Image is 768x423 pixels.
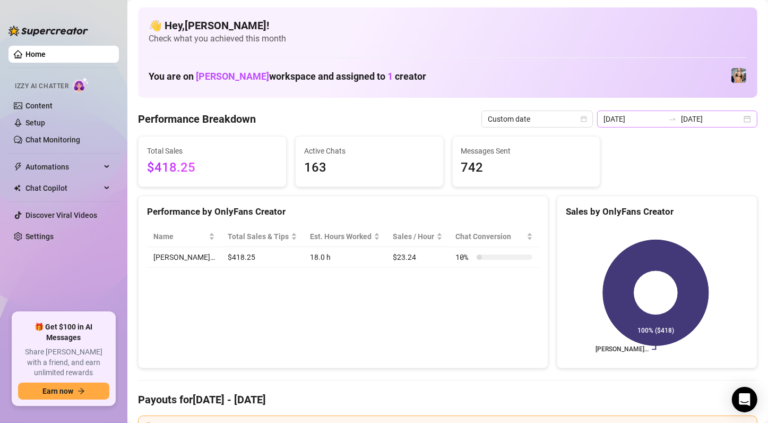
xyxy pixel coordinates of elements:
th: Chat Conversion [449,226,539,247]
img: Veronica [731,68,746,83]
span: Active Chats [304,145,435,157]
td: $23.24 [386,247,449,268]
a: Content [25,101,53,110]
div: Performance by OnlyFans Creator [147,205,539,219]
span: Total Sales & Tips [228,231,289,242]
span: Name [153,231,206,242]
th: Sales / Hour [386,226,449,247]
a: Discover Viral Videos [25,211,97,219]
div: Sales by OnlyFans Creator [566,205,748,219]
span: 163 [304,158,435,178]
span: Chat Conversion [455,231,524,242]
span: Messages Sent [461,145,592,157]
a: Setup [25,119,45,127]
td: [PERSON_NAME]… [147,247,221,268]
span: 10 % [455,251,472,263]
span: Custom date [488,111,586,127]
img: Chat Copilot [14,184,21,192]
td: $418.25 [221,247,304,268]
span: Share [PERSON_NAME] with a friend, and earn unlimited rewards [18,347,109,378]
span: 1 [387,71,393,82]
a: Chat Monitoring [25,136,80,144]
button: Earn nowarrow-right [18,383,109,400]
th: Name [147,226,221,247]
span: Chat Copilot [25,180,101,197]
input: Start date [603,113,664,125]
span: calendar [581,116,587,122]
span: 🎁 Get $100 in AI Messages [18,322,109,343]
div: Est. Hours Worked [310,231,372,242]
span: thunderbolt [14,163,22,171]
span: Automations [25,158,101,175]
h4: 👋 Hey, [PERSON_NAME] ! [149,18,747,33]
span: swap-right [668,115,677,123]
h4: Payouts for [DATE] - [DATE] [138,392,757,407]
span: to [668,115,677,123]
img: logo-BBDzfeDw.svg [8,26,88,36]
span: [PERSON_NAME] [196,71,269,82]
td: 18.0 h [304,247,386,268]
span: Sales / Hour [393,231,434,242]
a: Home [25,50,46,58]
text: [PERSON_NAME]… [596,346,649,353]
span: Earn now [42,387,73,395]
span: $418.25 [147,158,278,178]
span: arrow-right [77,387,85,395]
h4: Performance Breakdown [138,112,256,126]
h1: You are on workspace and assigned to creator [149,71,426,82]
span: 742 [461,158,592,178]
th: Total Sales & Tips [221,226,304,247]
a: Settings [25,232,54,241]
span: Izzy AI Chatter [15,81,68,91]
div: Open Intercom Messenger [732,387,757,412]
span: Check what you achieved this month [149,33,747,45]
input: End date [681,113,741,125]
img: AI Chatter [73,77,89,92]
span: Total Sales [147,145,278,157]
